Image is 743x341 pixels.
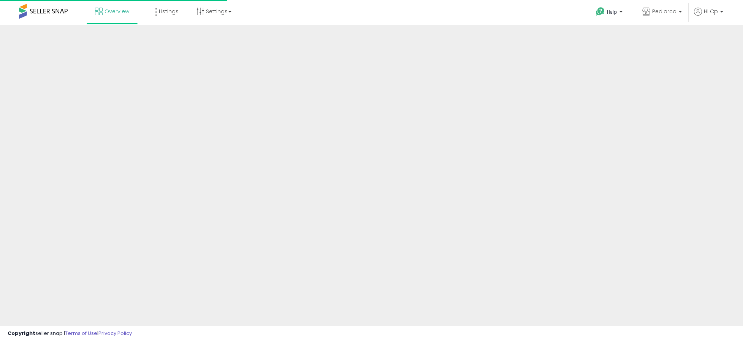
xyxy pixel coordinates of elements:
[8,330,132,337] div: seller snap | |
[694,8,723,25] a: Hi Cp
[596,7,605,16] i: Get Help
[65,330,97,337] a: Terms of Use
[105,8,129,15] span: Overview
[652,8,676,15] span: Pedlarco
[704,8,718,15] span: Hi Cp
[159,8,179,15] span: Listings
[98,330,132,337] a: Privacy Policy
[590,1,630,25] a: Help
[607,9,617,15] span: Help
[8,330,35,337] strong: Copyright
